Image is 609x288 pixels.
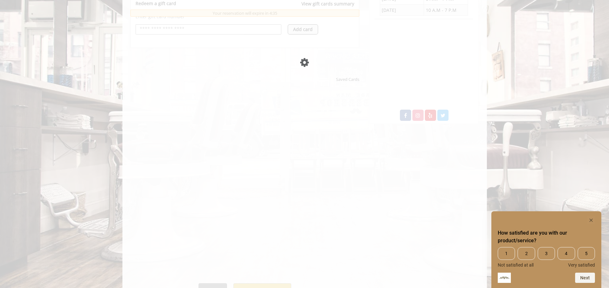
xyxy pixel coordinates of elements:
[498,247,515,260] span: 1
[538,247,555,260] span: 3
[575,273,595,283] button: Next question
[498,247,595,268] div: How satisfied are you with our product/service? Select an option from 1 to 5, with 1 being Not sa...
[587,216,595,224] button: Hide survey
[568,262,595,268] span: Very satisfied
[498,229,595,245] h2: How satisfied are you with our product/service? Select an option from 1 to 5, with 1 being Not sa...
[498,262,534,268] span: Not satisfied at all
[518,247,535,260] span: 2
[578,247,595,260] span: 5
[558,247,575,260] span: 4
[498,216,595,283] div: How satisfied are you with our product/service? Select an option from 1 to 5, with 1 being Not sa...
